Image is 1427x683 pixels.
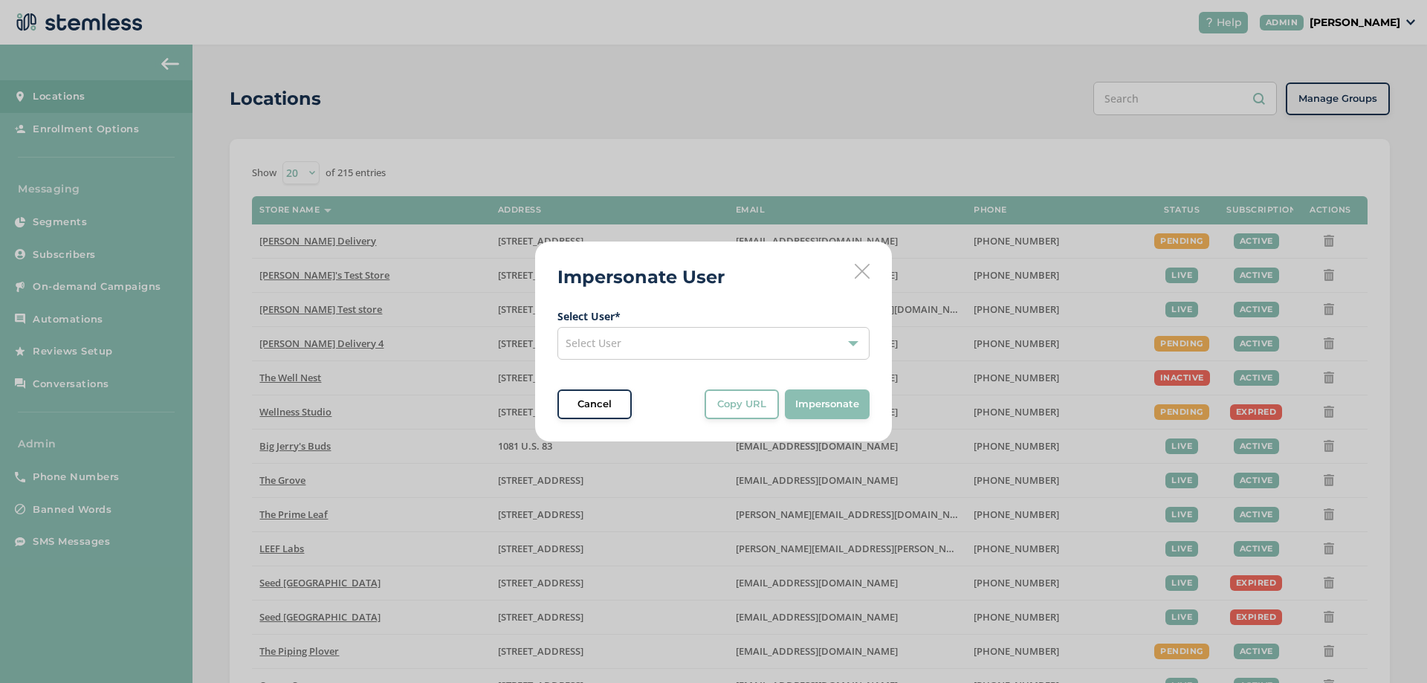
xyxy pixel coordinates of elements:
[566,336,621,350] span: Select User
[1353,612,1427,683] iframe: Chat Widget
[557,308,870,324] label: Select User
[785,389,870,419] button: Impersonate
[557,264,725,291] h2: Impersonate User
[717,397,766,412] span: Copy URL
[577,397,612,412] span: Cancel
[795,397,859,412] span: Impersonate
[705,389,779,419] button: Copy URL
[557,389,632,419] button: Cancel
